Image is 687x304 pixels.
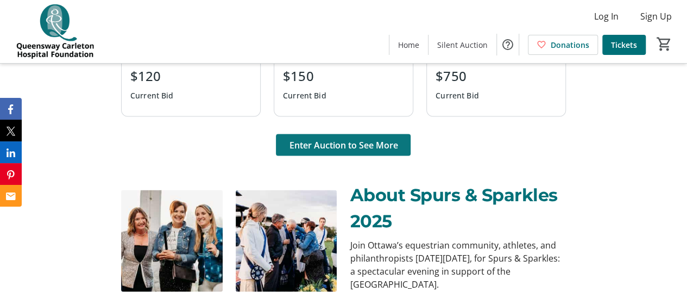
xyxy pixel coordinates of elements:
div: $750 [436,66,479,85]
div: $120 [130,66,174,85]
div: Current Bid [436,85,479,105]
button: Enter Auction to See More [276,134,411,156]
div: $150 [283,66,326,85]
a: Home [389,35,428,55]
span: Sign Up [640,10,672,23]
button: Help [497,34,519,55]
div: Current Bid [283,85,326,105]
p: About Spurs & Sparkles 2025 [350,182,566,234]
span: Home [398,39,419,51]
span: Tickets [611,39,637,51]
a: Silent Auction [428,35,496,55]
button: Log In [585,8,627,25]
span: Enter Auction to See More [289,138,398,151]
a: Donations [528,35,598,55]
span: Silent Auction [437,39,488,51]
img: QCH Foundation's Logo [7,4,103,59]
div: Current Bid [130,85,174,105]
span: Log In [594,10,619,23]
a: Tickets [602,35,646,55]
button: Cart [654,34,674,54]
img: undefined [236,190,337,291]
p: Join Ottawa’s equestrian community, athletes, and philanthropists [DATE][DATE], for Spurs & Spark... [350,238,566,290]
button: Sign Up [632,8,680,25]
span: Donations [551,39,589,51]
img: undefined [121,190,223,291]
